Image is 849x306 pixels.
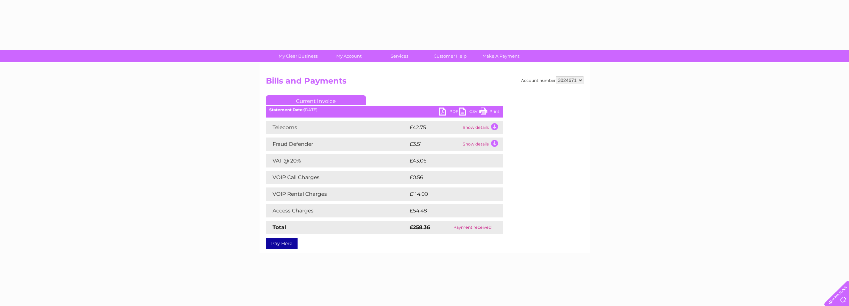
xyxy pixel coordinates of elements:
[408,171,487,184] td: £0.56
[439,108,459,117] a: PDF
[372,50,427,62] a: Services
[266,76,583,89] h2: Bills and Payments
[321,50,376,62] a: My Account
[269,107,304,112] b: Statement Date:
[461,121,503,134] td: Show details
[266,238,298,249] a: Pay Here
[266,204,408,217] td: Access Charges
[273,224,286,230] strong: Total
[408,187,490,201] td: £114.00
[459,108,479,117] a: CSV
[473,50,528,62] a: Make A Payment
[521,76,583,84] div: Account number
[461,138,503,151] td: Show details
[266,138,408,151] td: Fraud Defender
[479,108,499,117] a: Print
[408,138,461,151] td: £3.51
[408,121,461,134] td: £42.75
[266,121,408,134] td: Telecoms
[266,187,408,201] td: VOIP Rental Charges
[423,50,478,62] a: Customer Help
[408,154,489,167] td: £43.06
[266,154,408,167] td: VAT @ 20%
[266,108,503,112] div: [DATE]
[266,171,408,184] td: VOIP Call Charges
[266,95,366,105] a: Current Invoice
[271,50,326,62] a: My Clear Business
[442,221,503,234] td: Payment received
[410,224,430,230] strong: £258.36
[408,204,490,217] td: £54.48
